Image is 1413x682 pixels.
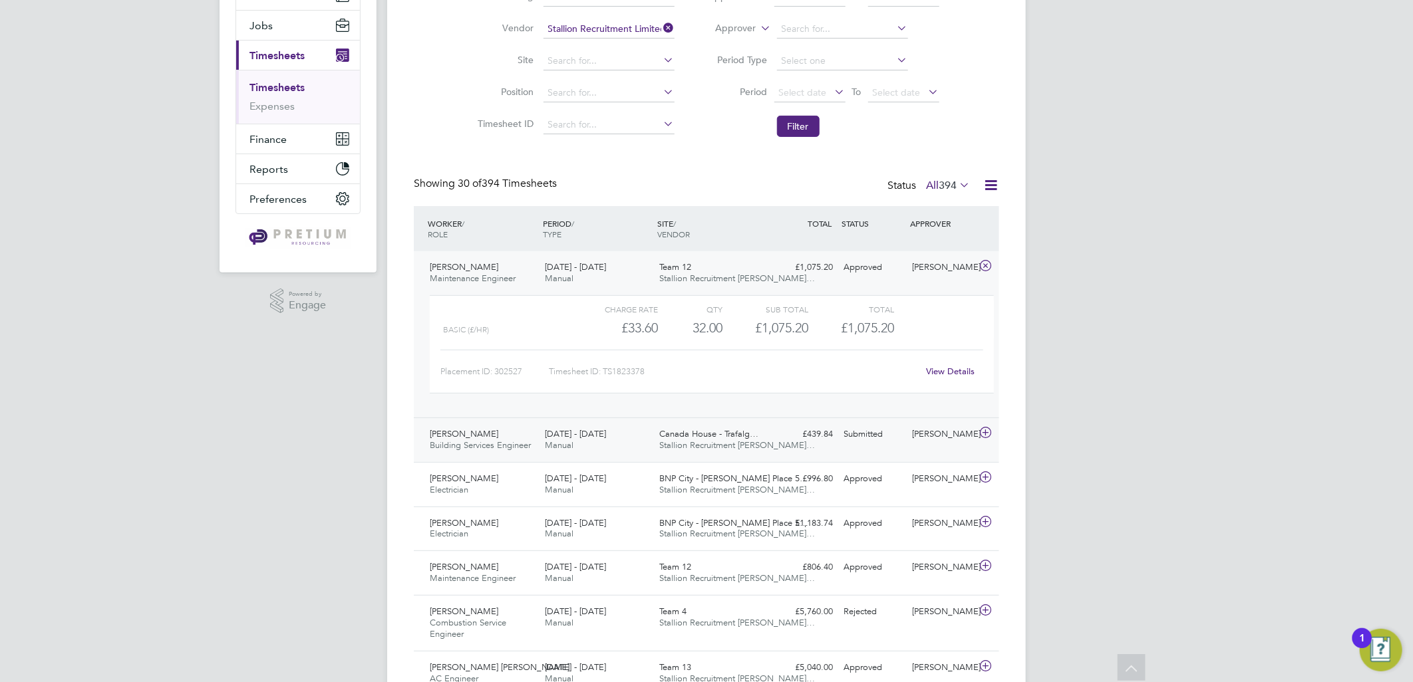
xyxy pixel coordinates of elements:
[545,439,573,451] span: Manual
[777,20,908,39] input: Search for...
[838,512,907,534] div: Approved
[769,423,838,445] div: £439.84
[658,301,722,317] div: QTY
[545,428,606,439] span: [DATE] - [DATE]
[660,617,816,628] span: Stallion Recruitment [PERSON_NAME]…
[430,606,498,617] span: [PERSON_NAME]
[236,124,360,154] button: Finance
[430,561,498,572] span: [PERSON_NAME]
[655,211,770,246] div: SITE
[769,257,838,279] div: £1,075.20
[660,273,816,284] span: Stallion Recruitment [PERSON_NAME]…
[1360,629,1402,671] button: Open Resource Center, 1 new notification
[245,227,350,249] img: pretium-logo-retina.png
[926,179,970,192] label: All
[430,428,498,439] span: [PERSON_NAME]
[1359,638,1365,655] div: 1
[430,484,468,495] span: Electrician
[769,657,838,679] div: £5,040.00
[545,261,606,273] span: [DATE] - [DATE]
[660,661,692,673] span: Team 13
[722,317,808,339] div: £1,075.20
[838,556,907,578] div: Approved
[660,572,816,584] span: Stallion Recruitment [PERSON_NAME]…
[474,54,534,66] label: Site
[907,211,977,235] div: APPROVER
[722,301,808,317] div: Sub Total
[474,22,534,34] label: Vendor
[660,517,809,528] span: BNP City - [PERSON_NAME] Place 5…
[235,227,361,249] a: Go to home page
[430,439,531,451] span: Building Services Engineer
[927,366,975,377] a: View Details
[474,118,534,130] label: Timesheet ID
[808,218,832,229] span: TOTAL
[697,22,756,35] label: Approver
[842,320,895,336] span: £1,075.20
[440,361,549,382] div: Placement ID: 302527
[545,561,606,572] span: [DATE] - [DATE]
[708,54,768,66] label: Period Type
[544,84,675,102] input: Search for...
[907,512,977,534] div: [PERSON_NAME]
[660,484,816,495] span: Stallion Recruitment [PERSON_NAME]…
[430,617,506,639] span: Combustion Service Engineer
[907,257,977,279] div: [PERSON_NAME]
[545,273,573,284] span: Manual
[769,468,838,490] div: £996.80
[430,572,516,584] span: Maintenance Engineer
[808,301,894,317] div: Total
[571,218,574,229] span: /
[428,229,448,239] span: ROLE
[458,177,557,190] span: 394 Timesheets
[249,100,295,112] a: Expenses
[545,528,573,539] span: Manual
[430,517,498,528] span: [PERSON_NAME]
[430,528,468,539] span: Electrician
[658,317,722,339] div: 32.00
[289,288,326,300] span: Powered by
[674,218,677,229] span: /
[458,177,482,190] span: 30 of
[249,19,273,32] span: Jobs
[660,606,687,617] span: Team 4
[430,273,516,284] span: Maintenance Engineer
[907,556,977,578] div: [PERSON_NAME]
[907,601,977,623] div: [PERSON_NAME]
[236,70,360,124] div: Timesheets
[249,49,305,62] span: Timesheets
[769,556,838,578] div: £806.40
[540,211,655,246] div: PERIOD
[907,657,977,679] div: [PERSON_NAME]
[545,473,606,484] span: [DATE] - [DATE]
[424,211,540,246] div: WORKER
[848,83,865,100] span: To
[660,439,816,451] span: Stallion Recruitment [PERSON_NAME]…
[939,179,957,192] span: 394
[769,512,838,534] div: £1,183.74
[838,423,907,445] div: Submitted
[887,177,973,195] div: Status
[544,116,675,134] input: Search for...
[236,154,360,183] button: Reports
[545,617,573,628] span: Manual
[660,561,692,572] span: Team 12
[838,257,907,279] div: Approved
[572,317,658,339] div: £33.60
[545,517,606,528] span: [DATE] - [DATE]
[249,163,288,175] span: Reports
[249,193,307,205] span: Preferences
[907,423,977,445] div: [PERSON_NAME]
[236,184,360,213] button: Preferences
[443,325,489,334] span: Basic (£/HR)
[779,86,827,98] span: Select date
[838,657,907,679] div: Approved
[660,528,816,539] span: Stallion Recruitment [PERSON_NAME]…
[838,211,907,235] div: STATUS
[430,261,498,273] span: [PERSON_NAME]
[414,177,559,191] div: Showing
[549,361,918,382] div: Timesheet ID: TS1823378
[769,601,838,623] div: £5,760.00
[545,484,573,495] span: Manual
[572,301,658,317] div: Charge rate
